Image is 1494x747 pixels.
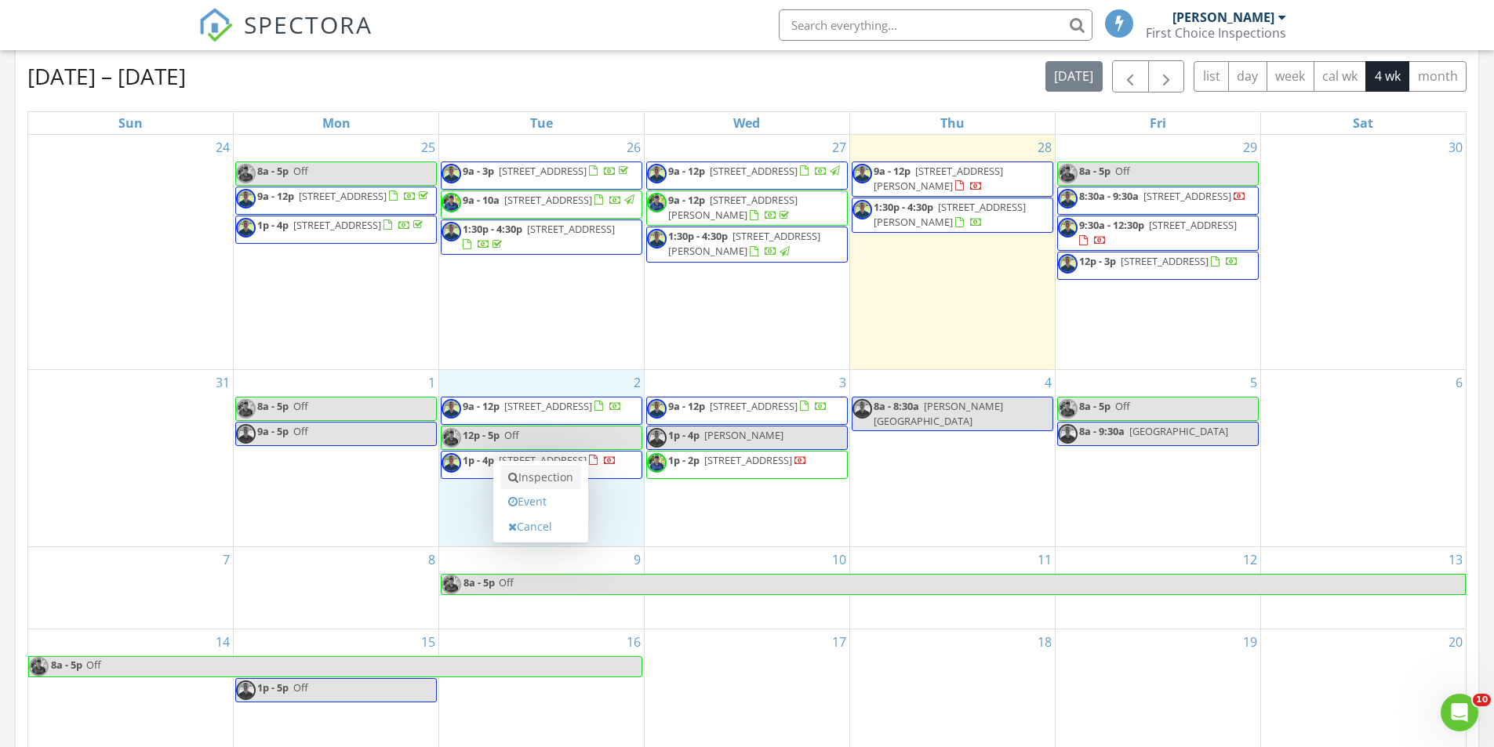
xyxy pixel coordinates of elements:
[236,189,256,209] img: ryanthibeaultinspectoroffirstchoicebuildinginspections495x400.jpg
[1148,60,1185,92] button: Next
[463,399,622,413] a: 9a - 12p [STREET_ADDRESS]
[849,547,1055,629] td: Go to September 11, 2025
[631,370,644,395] a: Go to September 2, 2025
[257,680,289,694] span: 1p - 5p
[236,399,256,419] img: img_3278.jpeg
[28,369,234,547] td: Go to August 31, 2025
[463,222,522,236] span: 1:30p - 4:30p
[234,547,439,629] td: Go to September 8, 2025
[1079,399,1111,413] span: 8a - 5p
[234,369,439,547] td: Go to September 1, 2025
[1445,629,1466,655] a: Go to September 20, 2025
[1260,369,1466,547] td: Go to September 6, 2025
[463,575,496,594] span: 8a - 5p
[235,187,437,215] a: 9a - 12p [STREET_ADDRESS]
[829,135,849,160] a: Go to August 27, 2025
[1452,370,1466,395] a: Go to September 6, 2025
[647,164,667,183] img: ryanthibeaultinspectoroffirstchoicebuildinginspections495x400.jpg
[1240,629,1260,655] a: Go to September 19, 2025
[1058,399,1078,419] img: img_3278.jpeg
[442,164,461,183] img: ryanthibeaultinspectoroffirstchoicebuildinginspections495x400.jpg
[198,21,373,54] a: SPECTORA
[668,399,827,413] a: 9a - 12p [STREET_ADDRESS]
[1079,189,1139,203] span: 8:30a - 9:30a
[499,164,587,178] span: [STREET_ADDRESS]
[236,680,256,700] img: ryanthibeaultinspectoroffirstchoicebuildinginspections495x400.jpg
[623,135,644,160] a: Go to August 26, 2025
[647,428,667,448] img: ryanthibeaultinspectoroffirstchoicebuildinginspections495x400.jpg
[1041,370,1055,395] a: Go to September 4, 2025
[463,428,500,442] span: 12p - 5p
[441,219,642,255] a: 1:30p - 4:30p [STREET_ADDRESS]
[646,397,848,425] a: 9a - 12p [STREET_ADDRESS]
[1057,216,1259,251] a: 9:30a - 12:30p [STREET_ADDRESS]
[668,229,820,258] span: [STREET_ADDRESS][PERSON_NAME]
[710,399,798,413] span: [STREET_ADDRESS]
[1034,629,1055,655] a: Go to September 18, 2025
[441,190,642,219] a: 9a - 10a [STREET_ADDRESS]
[439,369,645,547] td: Go to September 2, 2025
[504,399,592,413] span: [STREET_ADDRESS]
[198,8,233,42] img: The Best Home Inspection Software - Spectora
[1058,189,1078,209] img: ryanthibeaultinspectoroffirstchoicebuildinginspections495x400.jpg
[442,428,461,448] img: img_3278.jpeg
[234,135,439,370] td: Go to August 25, 2025
[499,575,514,589] span: Off
[1240,547,1260,572] a: Go to September 12, 2025
[463,193,500,207] span: 9a - 10a
[1057,252,1259,280] a: 12p - 3p [STREET_ADDRESS]
[463,164,494,178] span: 9a - 3p
[1034,135,1055,160] a: Go to August 28, 2025
[463,453,494,467] span: 1p - 4p
[874,164,911,178] span: 9a - 12p
[1260,547,1466,629] td: Go to September 13, 2025
[463,399,500,413] span: 9a - 12p
[236,218,256,238] img: ryanthibeaultinspectoroffirstchoicebuildinginspections495x400.jpg
[1247,370,1260,395] a: Go to September 5, 2025
[874,399,919,413] span: 8a - 8:30a
[213,135,233,160] a: Go to August 24, 2025
[829,629,849,655] a: Go to September 17, 2025
[668,164,842,178] a: 9a - 12p [STREET_ADDRESS]
[442,575,461,594] img: img_3278.jpeg
[852,399,872,419] img: ryanthibeaultinspectoroffirstchoicebuildinginspections495x400.jpg
[319,112,354,134] a: Monday
[647,399,667,419] img: ryanthibeaultinspectoroffirstchoicebuildinginspections495x400.jpg
[527,222,615,236] span: [STREET_ADDRESS]
[1365,61,1409,92] button: 4 wk
[668,453,807,467] a: 1p - 2p [STREET_ADDRESS]
[829,547,849,572] a: Go to September 10, 2025
[668,193,798,222] a: 9a - 12p [STREET_ADDRESS][PERSON_NAME]
[1079,164,1111,178] span: 8a - 5p
[1121,254,1209,268] span: [STREET_ADDRESS]
[1240,135,1260,160] a: Go to August 29, 2025
[463,453,616,467] a: 1p - 4p [STREET_ADDRESS]
[115,112,146,134] a: Sunday
[442,399,461,419] img: ryanthibeaultinspectoroffirstchoicebuildinginspections495x400.jpg
[1055,135,1260,370] td: Go to August 29, 2025
[1194,61,1229,92] button: list
[874,200,933,214] span: 1:30p - 4:30p
[1147,112,1169,134] a: Friday
[1143,189,1231,203] span: [STREET_ADDRESS]
[646,451,848,479] a: 1p - 2p [STREET_ADDRESS]
[1314,61,1367,92] button: cal wk
[1115,399,1130,413] span: Off
[293,424,308,438] span: Off
[836,370,849,395] a: Go to September 3, 2025
[668,164,705,178] span: 9a - 12p
[645,369,850,547] td: Go to September 3, 2025
[849,369,1055,547] td: Go to September 4, 2025
[1079,254,1116,268] span: 12p - 3p
[442,222,461,241] img: ryanthibeaultinspectoroffirstchoicebuildinginspections495x400.jpg
[504,428,519,442] span: Off
[1260,135,1466,370] td: Go to August 30, 2025
[1115,164,1130,178] span: Off
[257,218,426,232] a: 1p - 4p [STREET_ADDRESS]
[1079,218,1144,232] span: 9:30a - 12:30p
[29,657,49,676] img: img_3278.jpeg
[1146,25,1286,41] div: First Choice Inspections
[442,193,461,212] img: img_3278.jpeg
[668,399,705,413] span: 9a - 12p
[236,424,256,444] img: ryanthibeaultinspectoroffirstchoicebuildinginspections495x400.jpg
